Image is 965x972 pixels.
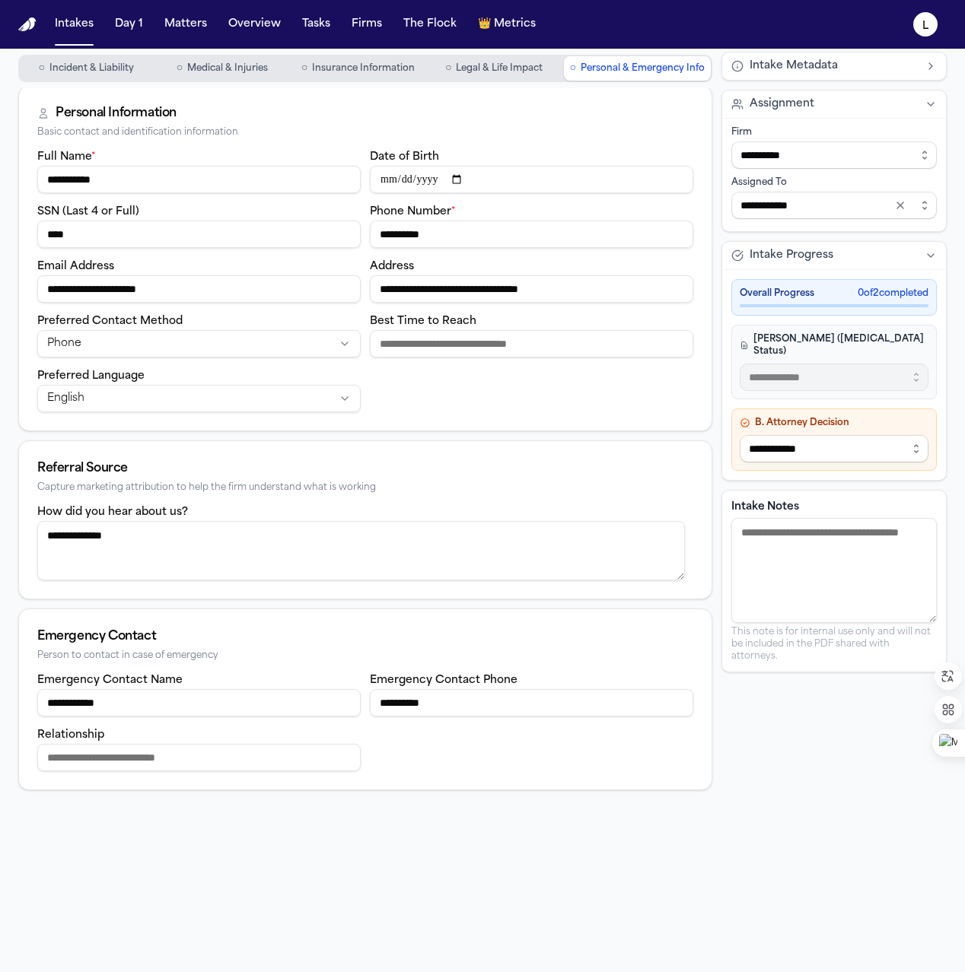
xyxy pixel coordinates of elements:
[370,275,693,303] input: Address
[37,459,693,478] div: Referral Source
[291,56,425,81] button: Go to Insurance Information
[37,275,361,303] input: Email address
[731,500,937,515] label: Intake Notes
[888,192,912,219] button: Clear selection
[37,507,188,518] label: How did you hear about us?
[37,261,114,272] label: Email Address
[20,56,153,81] button: Go to Incident & Liability
[370,330,693,357] input: Best time to reach
[564,56,711,81] button: Go to Personal & Emergency Info
[472,11,542,38] button: crownMetrics
[49,62,134,75] span: Incident & Liability
[731,176,937,189] div: Assigned To
[37,166,361,193] input: Full name
[370,166,693,193] input: Date of birth
[722,242,946,269] button: Intake Progress
[37,316,183,327] label: Preferred Contact Method
[37,744,361,771] input: Emergency contact relationship
[156,56,289,81] button: Go to Medical & Injuries
[750,59,838,74] span: Intake Metadata
[37,221,361,248] input: SSN
[370,151,439,163] label: Date of Birth
[370,689,693,716] input: Emergency contact phone
[445,61,451,76] span: ○
[731,518,937,623] textarea: Intake notes
[581,62,705,75] span: Personal & Emergency Info
[37,675,183,686] label: Emergency Contact Name
[222,11,287,38] button: Overview
[158,11,213,38] button: Matters
[39,61,45,76] span: ○
[370,316,476,327] label: Best Time to Reach
[370,675,518,686] label: Emergency Contact Phone
[37,729,104,741] label: Relationship
[370,261,414,272] label: Address
[750,97,814,112] span: Assignment
[740,417,928,429] h4: B. Attorney Decision
[740,333,928,357] h4: [PERSON_NAME] ([MEDICAL_DATA] Status)
[570,61,576,76] span: ○
[177,61,183,76] span: ○
[37,627,693,646] div: Emergency Contact
[722,91,946,118] button: Assignment
[731,126,937,138] div: Firm
[346,11,388,38] button: Firms
[18,17,37,32] a: Home
[428,56,561,81] button: Go to Legal & Life Impact
[312,62,415,75] span: Insurance Information
[296,11,336,38] button: Tasks
[37,206,139,218] label: SSN (Last 4 or Full)
[740,287,814,300] span: Overall Progress
[37,370,145,382] label: Preferred Language
[731,626,937,662] p: This note is for internal use only and will not be included in the PDF shared with attorneys.
[37,127,693,138] div: Basic contact and identification information
[109,11,149,38] button: Day 1
[731,192,937,219] input: Assign to staff member
[397,11,463,38] button: The Flock
[370,206,456,218] label: Phone Number
[456,62,543,75] span: Legal & Life Impact
[301,61,307,76] span: ○
[722,52,946,80] button: Intake Metadata
[37,151,96,163] label: Full Name
[187,62,268,75] span: Medical & Injuries
[18,17,37,32] img: Finch Logo
[858,287,928,300] span: 0 of 2 completed
[49,11,100,38] button: Intakes
[750,248,833,263] span: Intake Progress
[731,141,937,169] input: Select firm
[56,104,177,122] div: Personal Information
[37,689,361,716] input: Emergency contact name
[370,221,693,248] input: Phone number
[37,482,693,494] div: Capture marketing attribution to help the firm understand what is working
[37,650,693,662] div: Person to contact in case of emergency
